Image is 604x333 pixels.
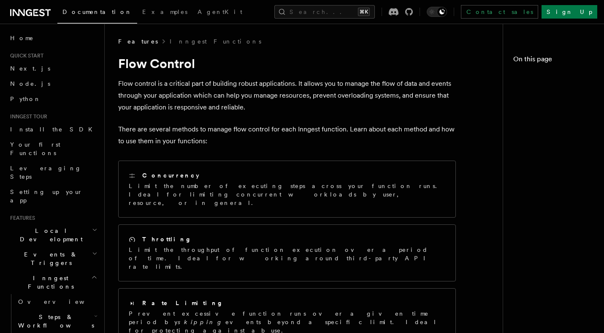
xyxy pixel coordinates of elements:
a: Node.js [7,76,99,91]
a: Install the SDK [7,122,99,137]
a: Documentation [57,3,137,24]
span: Events & Triggers [7,250,92,267]
span: Python [10,96,41,102]
em: skipping [178,319,225,325]
p: Flow control is a critical part of building robust applications. It allows you to manage the flow... [118,78,456,113]
a: AgentKit [192,3,247,23]
button: Events & Triggers [7,247,99,270]
span: AgentKit [198,8,242,15]
button: Inngest Functions [7,270,99,294]
span: Inngest Functions [7,274,91,291]
span: Local Development [7,227,92,243]
a: Overview [15,294,99,309]
button: Local Development [7,223,99,247]
span: Examples [142,8,187,15]
a: Home [7,30,99,46]
p: Limit the number of executing steps across your function runs. Ideal for limiting concurrent work... [129,182,445,207]
span: Node.js [10,80,50,87]
span: Leveraging Steps [10,165,81,180]
button: Search...⌘K [274,5,375,19]
span: Setting up your app [10,188,83,204]
span: Next.js [10,65,50,72]
span: Quick start [7,52,43,59]
a: Examples [137,3,192,23]
a: Leveraging Steps [7,161,99,184]
kbd: ⌘K [358,8,370,16]
p: Limit the throughput of function execution over a period of time. Ideal for working around third-... [129,246,445,271]
span: Overview [18,298,105,305]
button: Toggle dark mode [427,7,447,17]
span: Home [10,34,34,42]
button: Steps & Workflows [15,309,99,333]
span: Install the SDK [10,126,98,133]
h2: Throttling [142,235,192,243]
a: ConcurrencyLimit the number of executing steps across your function runs. Ideal for limiting conc... [118,161,456,218]
p: There are several methods to manage flow control for each Inngest function. Learn about each meth... [118,123,456,147]
span: Inngest tour [7,113,47,120]
a: Your first Functions [7,137,99,161]
a: Next.js [7,61,99,76]
a: Sign Up [542,5,597,19]
a: Contact sales [461,5,538,19]
a: Python [7,91,99,106]
a: Inngest Functions [170,37,261,46]
a: Setting up your app [7,184,99,208]
a: ThrottlingLimit the throughput of function execution over a period of time. Ideal for working aro... [118,224,456,281]
h4: On this page [513,54,594,68]
span: Documentation [62,8,132,15]
span: Steps & Workflows [15,313,94,330]
span: Your first Functions [10,141,60,156]
h2: Concurrency [142,171,199,180]
h1: Flow Control [118,56,456,71]
h2: Rate Limiting [142,299,223,307]
span: Features [118,37,158,46]
span: Features [7,215,35,221]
